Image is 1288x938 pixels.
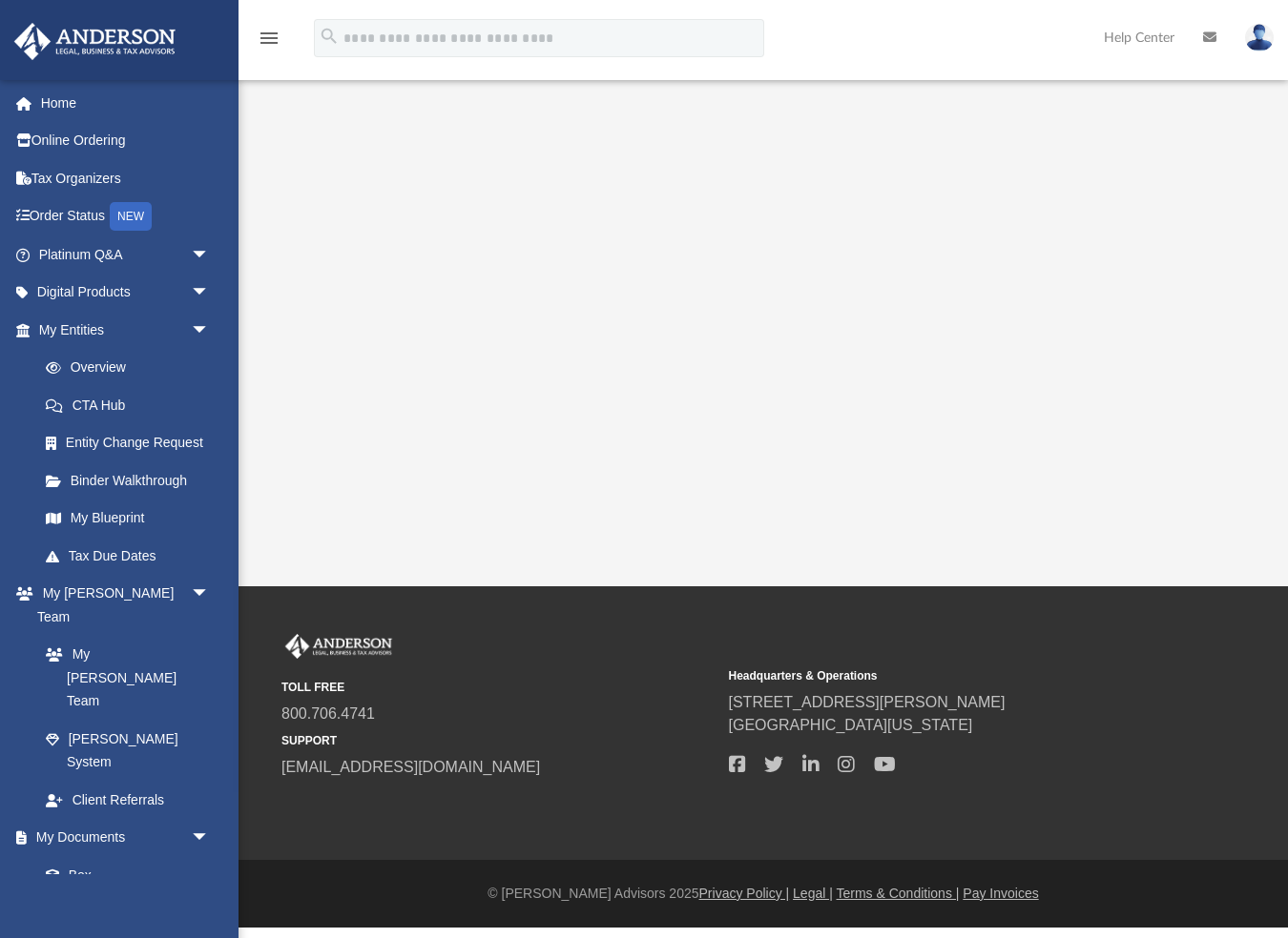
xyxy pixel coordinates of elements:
img: Anderson Advisors Platinum Portal [281,634,396,659]
a: Pay Invoices [963,886,1038,901]
div: © [PERSON_NAME] Advisors 2025 [239,884,1288,904]
span: arrow_drop_down [191,235,229,275]
a: Box [27,856,219,894]
img: Anderson Advisors Platinum Portal [9,23,181,60]
a: Binder Walkthrough [27,461,239,500]
img: User Pic [1245,24,1274,51]
div: NEW [110,202,152,231]
a: My Entitiesarrow_drop_down [13,311,239,349]
small: SUPPORT [281,732,716,749]
span: arrow_drop_down [191,274,229,313]
a: Tax Organizers [13,159,239,197]
i: search [319,26,340,47]
a: Entity Change Request [27,424,239,462]
a: Digital Productsarrow_drop_down [13,274,239,312]
a: Privacy Policy | [699,886,790,901]
small: Headquarters & Operations [729,667,1163,684]
span: arrow_drop_down [191,575,229,614]
span: arrow_drop_down [191,819,229,858]
a: menu [258,36,280,50]
a: Online Ordering [13,122,239,160]
a: [GEOGRAPHIC_DATA][US_STATE] [729,717,973,733]
a: Tax Due Dates [27,537,239,575]
a: [STREET_ADDRESS][PERSON_NAME] [729,694,1006,710]
a: 800.706.4741 [281,705,375,722]
a: My Documentsarrow_drop_down [13,819,229,857]
span: arrow_drop_down [191,311,229,350]
a: [PERSON_NAME] System [27,720,229,781]
a: Client Referrals [27,781,229,819]
a: My Blueprint [27,500,229,538]
a: Platinum Q&Aarrow_drop_down [13,235,239,274]
i: menu [258,27,280,50]
a: Order StatusNEW [13,197,239,236]
a: My [PERSON_NAME] Team [27,636,219,721]
a: Overview [27,349,239,387]
a: My [PERSON_NAME] Teamarrow_drop_down [13,575,229,636]
a: [EMAIL_ADDRESS][DOMAIN_NAME] [281,759,540,775]
a: Terms & Conditions | [837,886,960,901]
small: TOLL FREE [281,679,716,696]
a: Home [13,84,239,122]
a: Legal | [793,886,833,901]
a: CTA Hub [27,386,239,424]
